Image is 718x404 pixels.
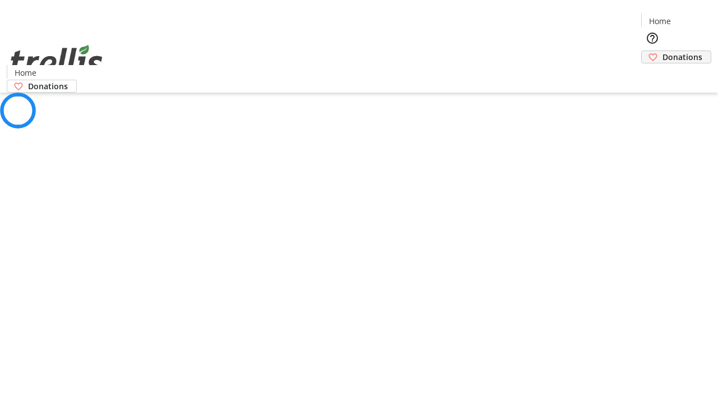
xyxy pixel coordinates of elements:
[15,67,36,79] span: Home
[662,51,702,63] span: Donations
[7,80,77,93] a: Donations
[7,33,107,89] img: Orient E2E Organization C2jr3sMsve's Logo
[28,80,68,92] span: Donations
[641,63,664,86] button: Cart
[641,27,664,49] button: Help
[642,15,678,27] a: Home
[641,50,711,63] a: Donations
[7,67,43,79] a: Home
[649,15,671,27] span: Home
